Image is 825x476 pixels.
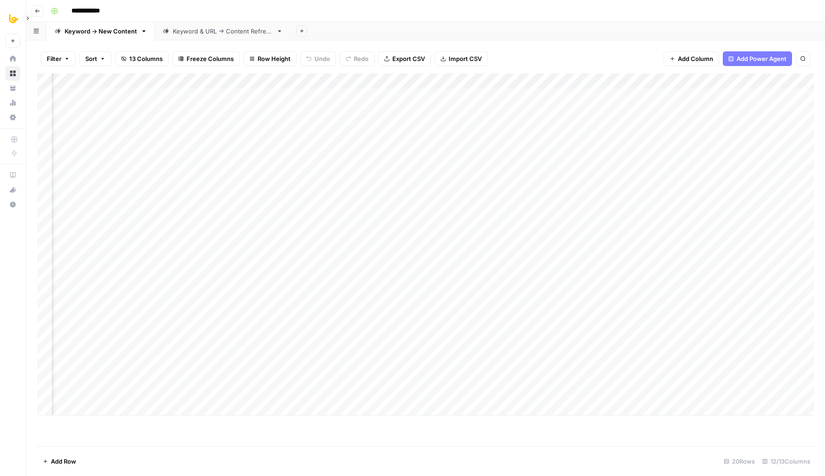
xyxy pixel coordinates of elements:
[5,95,20,110] a: Usage
[354,54,368,63] span: Redo
[173,27,273,36] div: Keyword & URL -> Content Refresh
[5,66,20,81] a: Browse
[434,51,488,66] button: Import CSV
[155,22,291,40] a: Keyword & URL -> Content Refresh
[41,51,76,66] button: Filter
[340,51,374,66] button: Redo
[5,7,20,30] button: Workspace: All About AI
[6,183,20,197] div: What's new?
[723,51,792,66] button: Add Power Agent
[65,27,137,36] div: Keyword -> New Content
[243,51,297,66] button: Row Height
[720,454,759,469] div: 20 Rows
[258,54,291,63] span: Row Height
[79,51,111,66] button: Sort
[314,54,330,63] span: Undo
[5,197,20,212] button: Help + Support
[664,51,719,66] button: Add Column
[378,51,431,66] button: Export CSV
[115,51,169,66] button: 13 Columns
[5,11,22,27] img: All About AI Logo
[37,454,82,469] button: Add Row
[5,81,20,95] a: Your Data
[737,54,786,63] span: Add Power Agent
[449,54,482,63] span: Import CSV
[129,54,163,63] span: 13 Columns
[172,51,240,66] button: Freeze Columns
[678,54,713,63] span: Add Column
[5,183,20,197] button: What's new?
[85,54,97,63] span: Sort
[187,54,234,63] span: Freeze Columns
[5,110,20,125] a: Settings
[47,22,155,40] a: Keyword -> New Content
[392,54,425,63] span: Export CSV
[51,457,76,466] span: Add Row
[759,454,814,469] div: 12/13 Columns
[5,51,20,66] a: Home
[300,51,336,66] button: Undo
[47,54,61,63] span: Filter
[5,168,20,183] a: AirOps Academy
